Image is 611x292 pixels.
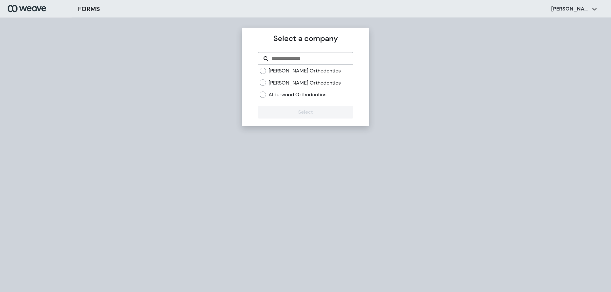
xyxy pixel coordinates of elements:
input: Search [271,55,348,62]
p: Select a company [258,33,353,44]
h3: FORMS [78,4,100,14]
label: [PERSON_NAME] Orthodontics [269,79,341,86]
button: Select [258,106,353,119]
label: Alderwood Orthodontics [269,91,327,98]
label: [PERSON_NAME] Orthodontics [269,67,341,74]
p: [PERSON_NAME] [551,5,589,12]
